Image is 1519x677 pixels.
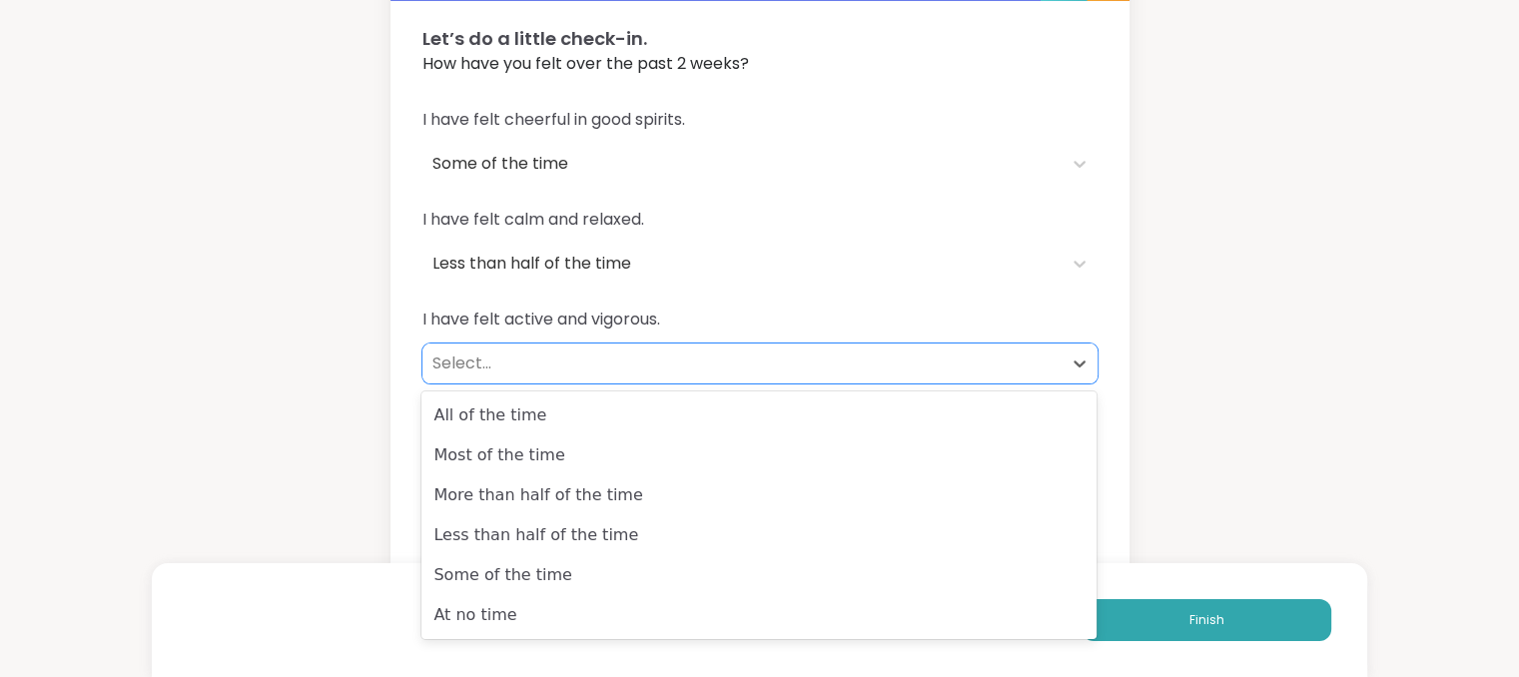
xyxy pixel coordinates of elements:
[432,152,1052,176] div: Some of the time
[422,52,1098,76] span: How have you felt over the past 2 weeks?
[432,252,1052,276] div: Less than half of the time
[422,108,1098,132] span: I have felt cheerful in good spirits.
[421,475,1097,515] div: More than half of the time
[1082,599,1331,641] button: Finish
[421,595,1097,635] div: At no time
[422,25,1098,52] span: Let’s do a little check-in.
[421,555,1097,595] div: Some of the time
[422,208,1098,232] span: I have felt calm and relaxed.
[421,435,1097,475] div: Most of the time
[1188,611,1223,629] span: Finish
[422,308,1098,332] span: I have felt active and vigorous.
[432,351,1052,375] div: Select...
[421,395,1097,435] div: All of the time
[421,515,1097,555] div: Less than half of the time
